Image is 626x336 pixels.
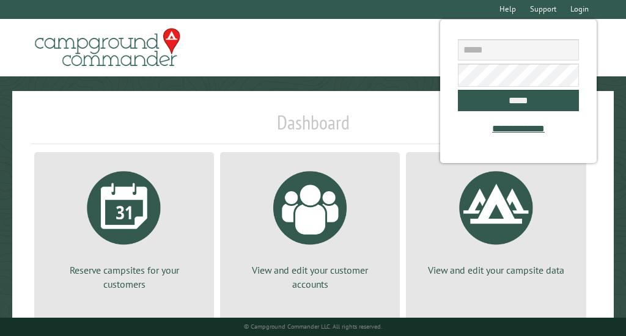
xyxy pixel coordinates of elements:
[49,263,199,291] p: Reserve campsites for your customers
[235,162,385,291] a: View and edit your customer accounts
[421,162,571,277] a: View and edit your campsite data
[31,111,595,144] h1: Dashboard
[244,323,382,331] small: © Campground Commander LLC. All rights reserved.
[49,162,199,291] a: Reserve campsites for your customers
[421,263,571,277] p: View and edit your campsite data
[235,263,385,291] p: View and edit your customer accounts
[31,24,184,71] img: Campground Commander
